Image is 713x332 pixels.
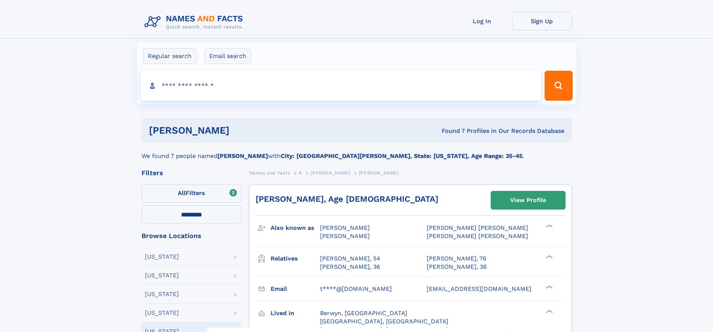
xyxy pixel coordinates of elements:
span: [GEOGRAPHIC_DATA], [GEOGRAPHIC_DATA] [320,318,448,325]
div: [US_STATE] [145,272,179,278]
div: Filters [141,170,242,176]
div: [US_STATE] [145,254,179,260]
h3: Lived in [271,307,320,320]
div: [US_STATE] [145,310,179,316]
span: [PERSON_NAME] [320,232,370,240]
span: [PERSON_NAME] [PERSON_NAME] [427,224,528,231]
label: Email search [204,48,251,64]
label: Filters [141,185,242,202]
a: [PERSON_NAME] [310,168,350,177]
div: [US_STATE] [145,291,179,297]
img: Logo Names and Facts [141,12,249,32]
span: [EMAIL_ADDRESS][DOMAIN_NAME] [427,285,531,292]
button: Search Button [545,71,572,101]
h3: Also known as [271,222,320,234]
div: ❯ [544,254,553,259]
b: City: [GEOGRAPHIC_DATA][PERSON_NAME], State: [US_STATE], Age Range: 35-45 [281,152,522,159]
a: Names and Facts [249,168,290,177]
a: [PERSON_NAME], 36 [427,263,487,271]
b: [PERSON_NAME] [217,152,268,159]
a: [PERSON_NAME], 54 [320,255,380,263]
span: [PERSON_NAME] [320,224,370,231]
span: Berwyn, [GEOGRAPHIC_DATA] [320,310,407,317]
span: [PERSON_NAME] [310,170,350,176]
input: search input [141,71,542,101]
div: View Profile [510,192,546,209]
a: Sign Up [512,12,572,30]
span: [PERSON_NAME] [PERSON_NAME] [427,232,528,240]
a: A [299,168,302,177]
span: [PERSON_NAME] [359,170,399,176]
div: Browse Locations [141,232,242,239]
div: Found 7 Profiles In Our Records Database [335,127,564,135]
a: [PERSON_NAME], 76 [427,255,487,263]
a: [PERSON_NAME], Age [DEMOGRAPHIC_DATA] [256,194,438,204]
span: A [299,170,302,176]
a: Log In [452,12,512,30]
h3: Email [271,283,320,295]
h3: Relatives [271,252,320,265]
div: ❯ [544,224,553,229]
div: ❯ [544,284,553,289]
a: View Profile [491,191,565,209]
label: Regular search [143,48,196,64]
h1: [PERSON_NAME] [149,126,336,135]
div: We found 7 people named with . [141,143,572,161]
div: ❯ [544,309,553,314]
a: [PERSON_NAME], 36 [320,263,380,271]
span: All [178,189,186,197]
